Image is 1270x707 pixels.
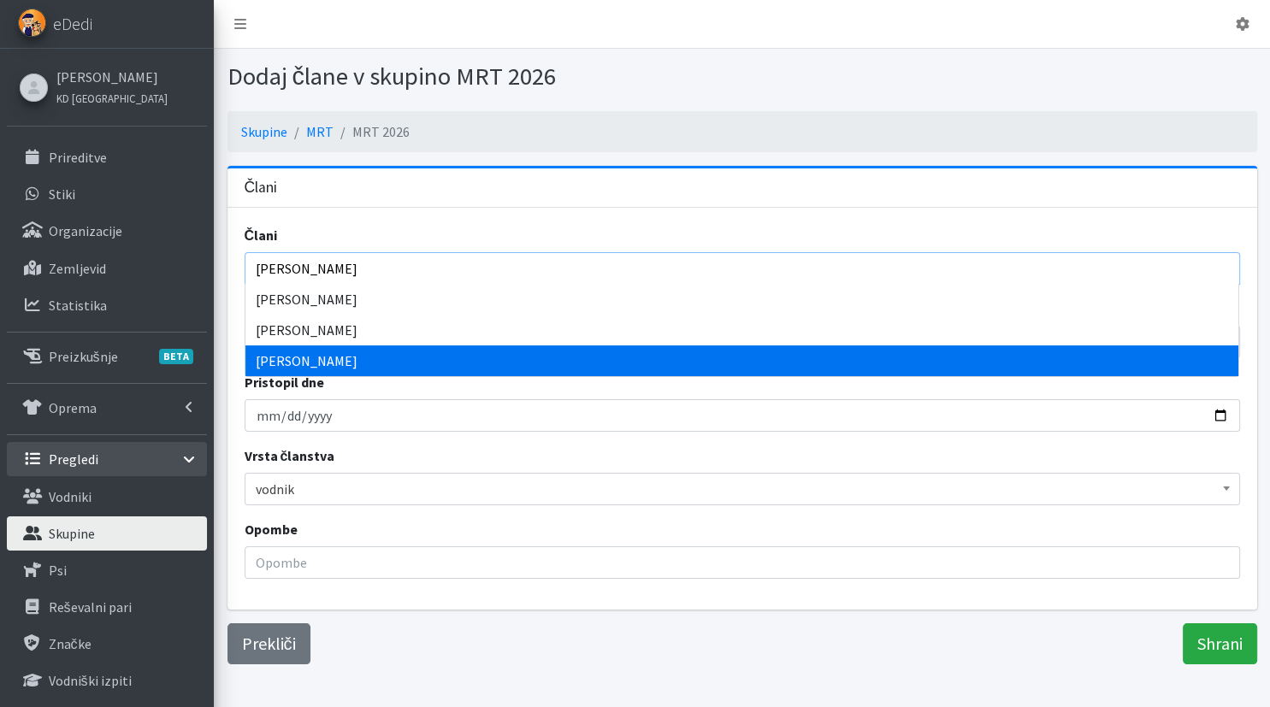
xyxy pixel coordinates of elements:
a: Statistika [7,288,207,322]
p: Psi [49,562,67,579]
p: Zemljevid [49,260,106,277]
a: Reševalni pari [7,590,207,624]
input: Joined at [245,399,1240,432]
label: Vrsta članstva [245,445,335,466]
a: Pregledi [7,442,207,476]
a: Psi [7,553,207,587]
a: [PERSON_NAME] [56,67,168,87]
p: Vodniki [49,488,92,505]
p: Organizacije [49,222,122,239]
img: eDedi [18,9,46,37]
label: Člani [245,225,278,245]
small: KD [GEOGRAPHIC_DATA] [56,91,168,105]
label: Opombe [245,519,298,539]
a: Stiki [7,177,207,211]
li: MRT 2026 [334,121,410,142]
a: Prekliči [227,623,310,664]
a: Skupine [241,123,287,140]
a: Prireditve [7,140,207,174]
p: Stiki [49,186,75,203]
span: vodnik [256,477,1229,501]
a: Skupine [7,516,207,551]
p: Reševalni pari [49,598,132,616]
a: Zemljevid [7,251,207,286]
li: [PERSON_NAME] [245,284,1239,315]
a: Oprema [7,391,207,425]
a: Vodniški izpiti [7,663,207,698]
input: Opombe [245,546,1240,579]
input: Shrani [1183,623,1257,664]
li: [PERSON_NAME] [245,345,1239,376]
p: Pregledi [49,451,98,468]
span: BETA [159,349,193,364]
p: Vodniški izpiti [49,672,132,689]
label: Pristopil dne [245,372,324,392]
h1: Dodaj člane v skupino MRT 2026 [227,62,736,91]
h3: Člani [245,179,278,197]
a: Vodniki [7,480,207,514]
span: vodnik [245,473,1240,505]
a: PreizkušnjeBETA [7,339,207,374]
p: Skupine [49,525,95,542]
a: Organizacije [7,214,207,248]
p: Prireditve [49,149,107,166]
span: eDedi [53,11,92,37]
p: Preizkušnje [49,348,118,365]
a: Značke [7,627,207,661]
a: MRT [306,123,334,140]
li: [PERSON_NAME] [245,315,1239,345]
p: Statistika [49,297,107,314]
a: KD [GEOGRAPHIC_DATA] [56,87,168,108]
p: Oprema [49,399,97,416]
p: Značke [49,635,92,652]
